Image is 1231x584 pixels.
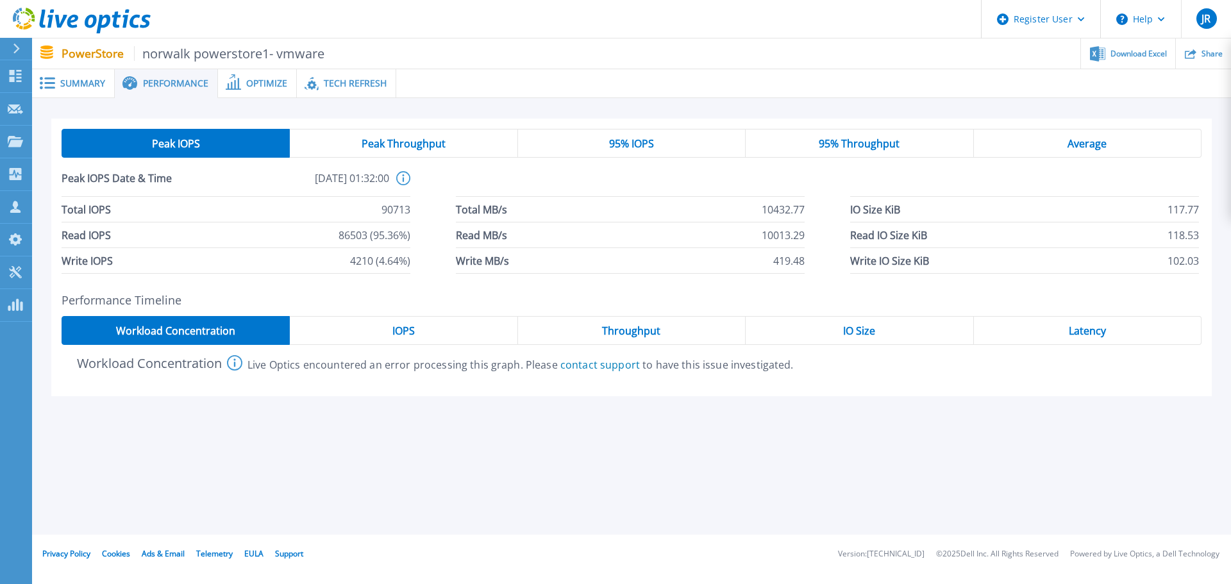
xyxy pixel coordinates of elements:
span: 102.03 [1168,248,1199,273]
span: 95% Throughput [819,138,900,149]
span: Workload Concentration [116,326,235,336]
span: Throughput [602,326,660,336]
span: IO Size KiB [850,197,900,222]
span: IO Size [843,326,875,336]
p: PowerStore [62,46,325,61]
a: EULA [244,548,264,559]
span: 86503 (95.36%) [339,222,410,247]
span: 419.48 [773,248,805,273]
span: 4210 (4.64%) [350,248,410,273]
a: Ads & Email [142,548,185,559]
span: JR [1202,13,1210,24]
span: 117.77 [1168,197,1199,222]
a: Support [275,548,303,559]
span: Peak Throughput [362,138,446,149]
a: contact support [560,358,640,372]
h2: Performance Timeline [62,294,1202,307]
span: 95% IOPS [609,138,654,149]
span: Write IO Size KiB [850,248,929,273]
span: Read MB/s [456,222,507,247]
span: Read IOPS [62,222,111,247]
span: Latency [1069,326,1106,336]
li: Version: [TECHNICAL_ID] [838,550,925,558]
span: 90713 [381,197,410,222]
li: Powered by Live Optics, a Dell Technology [1070,550,1219,558]
span: norwalk powerstore1- vmware [134,46,325,61]
a: Telemetry [196,548,233,559]
span: Average [1068,138,1107,149]
span: IOPS [392,326,415,336]
span: 118.53 [1168,222,1199,247]
div: Live Optics encountered an error processing this graph. Please to have this issue investigated. [247,359,794,371]
span: Optimize [246,79,287,88]
span: Total MB/s [456,197,507,222]
span: Peak IOPS Date & Time [62,171,225,196]
span: [DATE] 01:32:00 [225,171,389,196]
span: Write MB/s [456,248,509,273]
span: Download Excel [1110,50,1167,58]
h4: Workload Concentration [62,356,222,371]
span: Share [1202,50,1223,58]
span: Read IO Size KiB [850,222,927,247]
span: 10432.77 [762,197,805,222]
a: Privacy Policy [42,548,90,559]
li: © 2025 Dell Inc. All Rights Reserved [936,550,1059,558]
a: Cookies [102,548,130,559]
span: Peak IOPS [152,138,200,149]
span: Performance [143,79,208,88]
span: Write IOPS [62,248,113,273]
span: 10013.29 [762,222,805,247]
span: Summary [60,79,105,88]
span: Tech Refresh [324,79,387,88]
span: Total IOPS [62,197,111,222]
